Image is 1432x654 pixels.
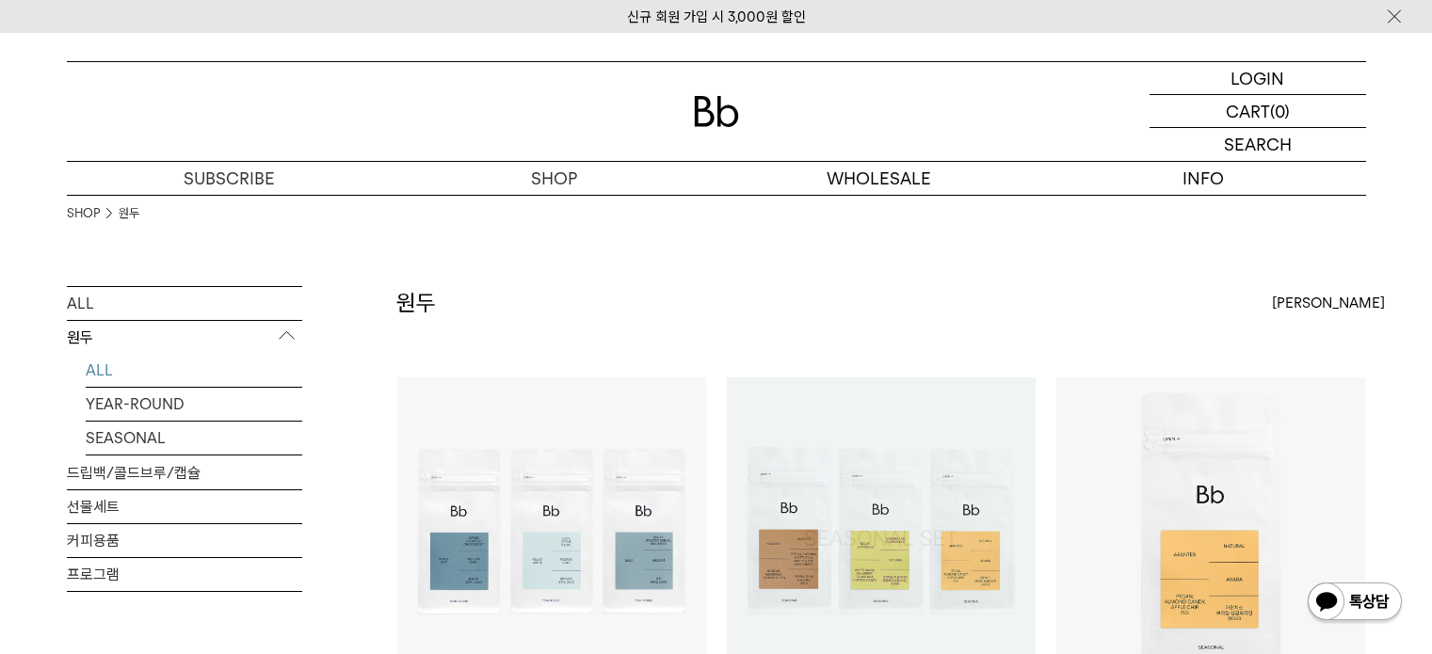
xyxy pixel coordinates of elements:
[67,490,302,523] a: 선물세트
[716,162,1041,195] p: WHOLESALE
[392,162,716,195] a: SHOP
[1306,581,1404,626] img: 카카오톡 채널 1:1 채팅 버튼
[119,204,139,223] a: 원두
[67,204,100,223] a: SHOP
[1224,128,1292,161] p: SEARCH
[396,287,436,319] h2: 원두
[1270,95,1290,127] p: (0)
[86,354,302,387] a: ALL
[67,287,302,320] a: ALL
[1150,62,1366,95] a: LOGIN
[694,96,739,127] img: 로고
[1231,62,1284,94] p: LOGIN
[1041,162,1366,195] p: INFO
[67,321,302,355] p: 원두
[86,388,302,421] a: YEAR-ROUND
[67,558,302,591] a: 프로그램
[67,524,302,557] a: 커피용품
[1150,95,1366,128] a: CART (0)
[1226,95,1270,127] p: CART
[86,422,302,455] a: SEASONAL
[67,162,392,195] a: SUBSCRIBE
[627,8,806,25] a: 신규 회원 가입 시 3,000원 할인
[67,456,302,489] a: 드립백/콜드브루/캡슐
[1272,292,1385,314] span: [PERSON_NAME]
